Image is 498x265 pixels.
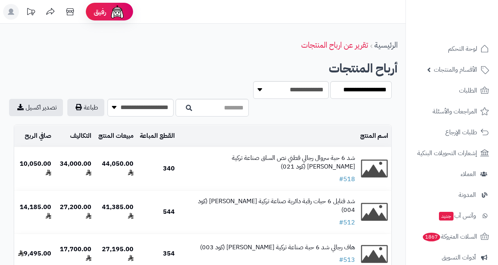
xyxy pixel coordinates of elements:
[21,4,41,22] a: تحديثات المنصة
[102,159,133,178] b: 44,050.00
[361,155,388,182] img: no_image-100x100.png
[422,231,477,242] span: السلات المتروكة
[54,125,94,147] td: التكاليف
[67,99,104,116] button: طباعة
[374,39,398,51] a: الرئيسية
[339,174,355,184] a: #518
[9,99,63,116] a: تصدير اكسيل
[102,202,133,221] b: 41,385.00
[102,245,133,263] b: 27,195.00
[20,202,51,221] b: 14,185.00
[60,202,91,221] b: 27,200.00
[417,148,477,159] span: إشعارات التحويلات البنكية
[14,125,54,147] td: صافي الربح
[329,59,398,78] b: أرباح المنتجات
[163,164,175,173] b: 340
[411,39,493,58] a: لوحة التحكم
[339,218,355,227] a: #512
[411,206,493,225] a: وآتس آبجديد
[411,102,493,121] a: المراجعات والأسئلة
[444,21,491,38] img: logo-2.png
[200,243,355,252] p: هاف رجالي شد 6 حبة صناعة تركية [PERSON_NAME] (كود 003)
[187,197,355,215] p: شد فنايل 6 حبات رقبة دائرية صناعة تركية [PERSON_NAME] (كود 004)
[301,39,368,51] a: تقرير عن ارباح المنتجات
[411,144,493,163] a: إشعارات التحويلات البنكية
[411,227,493,246] a: السلات المتروكة1867
[60,245,91,263] b: 17,700.00
[178,125,391,147] td: اسم المنتج
[459,85,477,96] span: الطلبات
[459,189,476,200] span: المدونة
[18,249,51,258] b: 9,495.00
[445,127,477,138] span: طلبات الإرجاع
[94,125,137,147] td: مبيعات المنتج
[461,169,476,180] span: العملاء
[163,207,175,217] b: 544
[60,159,91,178] b: 34,000.00
[411,81,493,100] a: الطلبات
[187,154,355,172] p: شد 6 حبة سروال رجالي قطني نص الساق صناعة تركية [PERSON_NAME] (كود 021)
[137,125,178,147] td: القطع المباعة
[438,210,476,221] span: وآتس آب
[109,4,125,20] img: ai-face.png
[439,212,454,221] span: جديد
[339,255,355,265] a: #513
[423,233,440,241] span: 1867
[20,159,51,178] b: 10,050.00
[448,43,477,54] span: لوحة التحكم
[434,64,477,75] span: الأقسام والمنتجات
[163,249,175,258] b: 354
[411,123,493,142] a: طلبات الإرجاع
[433,106,477,117] span: المراجعات والأسئلة
[361,198,388,226] img: no_image-100x100.png
[411,185,493,204] a: المدونة
[411,165,493,183] a: العملاء
[94,7,106,17] span: رفيق
[442,252,476,263] span: أدوات التسويق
